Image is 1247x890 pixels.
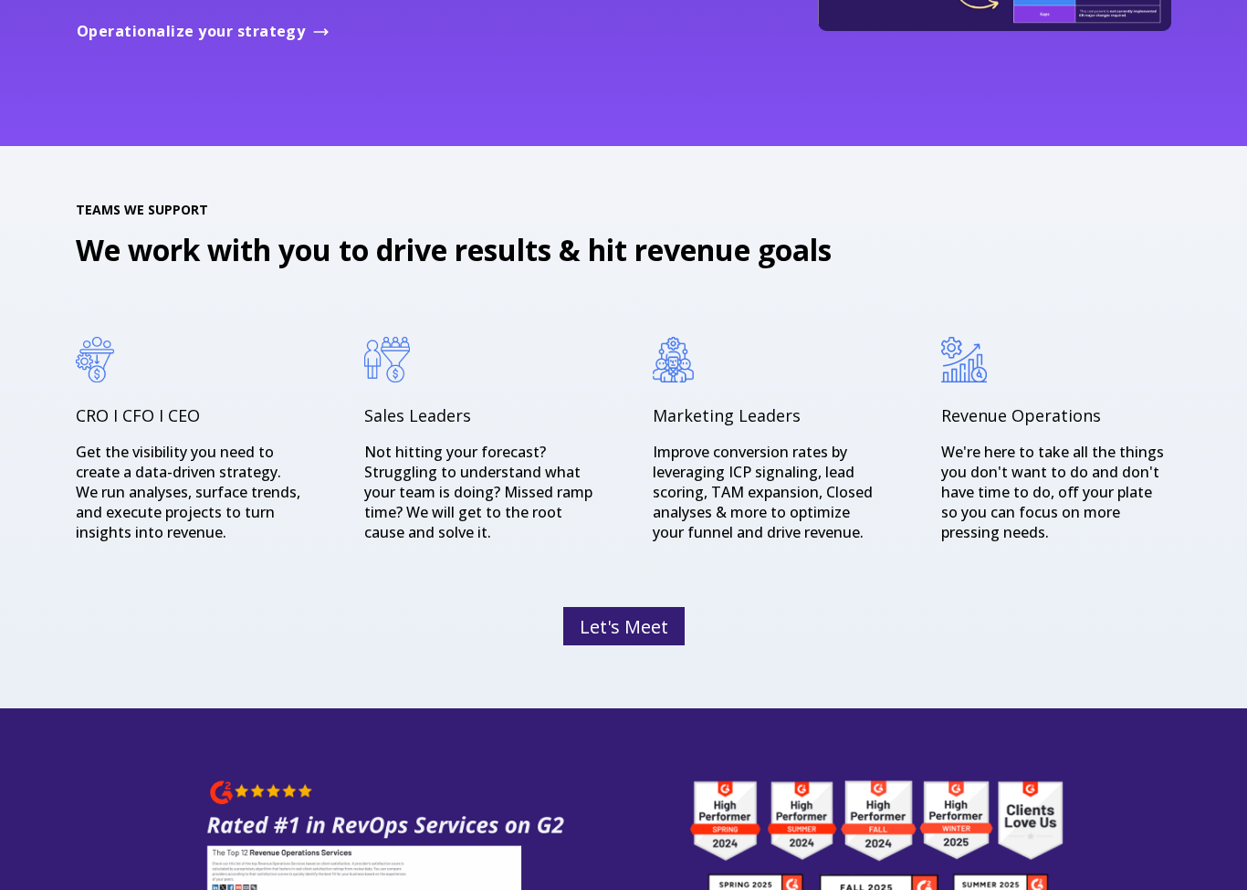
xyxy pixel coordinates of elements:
[76,201,1171,219] span: TEAMS WE SUPPORT
[653,442,883,542] p: Improve conversion rates by leveraging ICP signaling, lead scoring, TAM expansion, Closed analyse...
[76,337,114,382] img: cro
[563,609,685,645] a: Let's Meet
[941,337,987,382] img: revenue-operations
[76,23,331,42] a: Operationalize your strategy
[653,337,694,382] img: marketing leaders
[364,404,594,427] h4: Sales Leaders
[77,21,305,41] span: Operationalize your strategy
[941,404,1171,427] h4: Revenue Operations
[364,337,410,382] img: sales-leaders
[76,442,306,542] p: Get the visibility you need to create a data-driven strategy. We run analyses, surface trends, an...
[76,404,306,427] h4: CRO I CFO I CEO
[653,404,883,427] h4: Marketing Leaders
[941,442,1171,542] p: We're here to take all the things you don't want to do and don't have time to do, off your plate ...
[76,230,1171,271] h2: We work with you to drive results & hit revenue goals
[364,442,594,542] p: Not hitting your forecast? Struggling to understand what your team is doing? Missed ramp time? We...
